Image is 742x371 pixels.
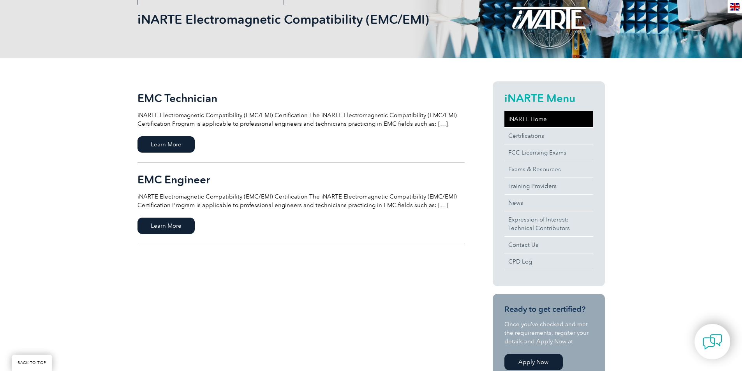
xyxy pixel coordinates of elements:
a: Apply Now [504,354,563,370]
a: Expression of Interest:Technical Contributors [504,211,593,236]
a: FCC Licensing Exams [504,144,593,161]
a: Training Providers [504,178,593,194]
p: iNARTE Electromagnetic Compatibility (EMC/EMI) Certification The iNARTE Electromagnetic Compatibi... [137,192,465,209]
a: News [504,195,593,211]
a: BACK TO TOP [12,355,52,371]
a: EMC Technician iNARTE Electromagnetic Compatibility (EMC/EMI) Certification The iNARTE Electromag... [137,81,465,163]
a: Certifications [504,128,593,144]
p: Once you’ve checked and met the requirements, register your details and Apply Now at [504,320,593,346]
p: iNARTE Electromagnetic Compatibility (EMC/EMI) Certification The iNARTE Electromagnetic Compatibi... [137,111,465,128]
img: en [730,3,740,11]
a: Contact Us [504,237,593,253]
a: iNARTE Home [504,111,593,127]
h1: iNARTE Electromagnetic Compatibility (EMC/EMI) [137,12,437,27]
span: Learn More [137,136,195,153]
h2: iNARTE Menu [504,92,593,104]
h2: EMC Technician [137,92,465,104]
h2: EMC Engineer [137,173,465,186]
h3: Ready to get certified? [504,304,593,314]
span: Learn More [137,218,195,234]
a: EMC Engineer iNARTE Electromagnetic Compatibility (EMC/EMI) Certification The iNARTE Electromagne... [137,163,465,244]
a: Exams & Resources [504,161,593,178]
a: CPD Log [504,253,593,270]
img: contact-chat.png [703,332,722,352]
